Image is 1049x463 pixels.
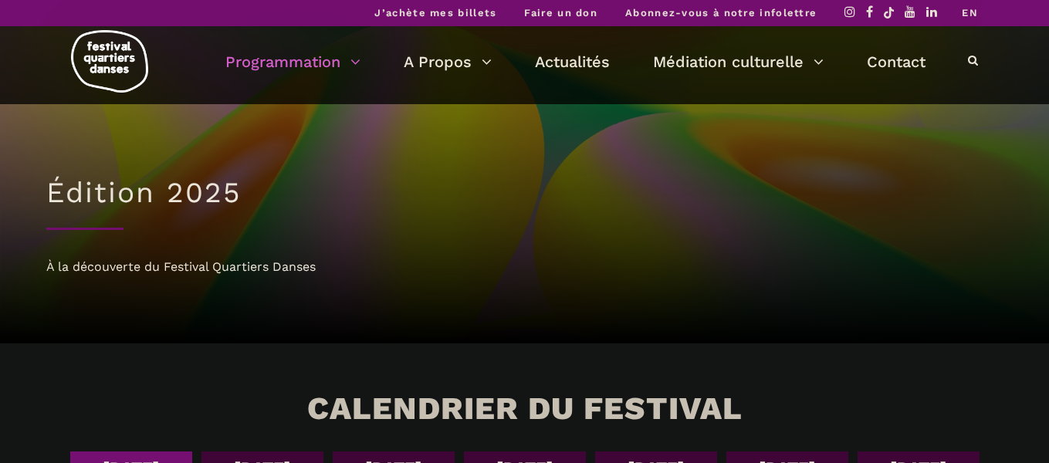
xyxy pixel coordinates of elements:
[307,390,743,428] h3: Calendrier du festival
[653,49,824,75] a: Médiation culturelle
[46,257,1003,277] div: À la découverte du Festival Quartiers Danses
[46,176,1003,210] h1: Édition 2025
[867,49,925,75] a: Contact
[535,49,610,75] a: Actualités
[962,7,978,19] a: EN
[524,7,597,19] a: Faire un don
[225,49,360,75] a: Programmation
[625,7,817,19] a: Abonnez-vous à notre infolettre
[404,49,492,75] a: A Propos
[374,7,496,19] a: J’achète mes billets
[71,30,148,93] img: logo-fqd-med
